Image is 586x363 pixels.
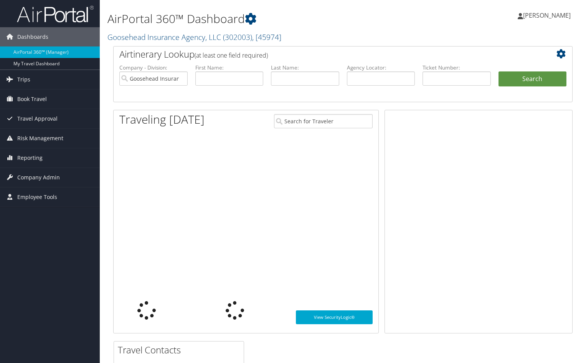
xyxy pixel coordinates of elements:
h1: AirPortal 360™ Dashboard [107,11,421,27]
a: View SecurityLogic® [296,310,373,324]
label: Company - Division: [119,64,188,71]
span: [PERSON_NAME] [523,11,571,20]
label: First Name: [195,64,264,71]
span: Risk Management [17,129,63,148]
img: airportal-logo.png [17,5,94,23]
span: Company Admin [17,168,60,187]
input: Search for Traveler [274,114,373,128]
h1: Traveling [DATE] [119,111,205,128]
span: Reporting [17,148,43,167]
label: Agency Locator: [347,64,415,71]
span: , [ 45974 ] [252,32,281,42]
span: Travel Approval [17,109,58,128]
span: Trips [17,70,30,89]
h2: Airtinerary Lookup [119,48,528,61]
span: Dashboards [17,27,48,46]
span: ( 302003 ) [223,32,252,42]
a: [PERSON_NAME] [518,4,578,27]
button: Search [499,71,567,87]
span: Book Travel [17,90,47,109]
h2: Travel Contacts [118,343,244,356]
label: Ticket Number: [423,64,491,71]
label: Last Name: [271,64,339,71]
span: Employee Tools [17,187,57,207]
span: (at least one field required) [195,51,268,60]
a: Goosehead Insurance Agency, LLC [107,32,281,42]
